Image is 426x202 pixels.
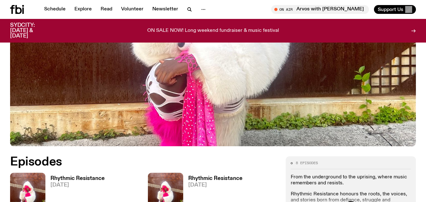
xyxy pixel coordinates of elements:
[149,5,182,14] a: Newsletter
[97,5,116,14] a: Read
[117,5,147,14] a: Volunteer
[10,23,50,39] h3: SYDCITY: [DATE] & [DATE]
[50,182,105,188] span: [DATE]
[188,182,242,188] span: [DATE]
[10,156,278,168] h2: Episodes
[188,176,242,181] h3: Rhythmic Resistance
[71,5,96,14] a: Explore
[40,5,69,14] a: Schedule
[374,5,416,14] button: Support Us
[378,7,403,12] span: Support Us
[50,176,105,181] h3: Rhythmic Resistance
[147,28,279,34] p: ON SALE NOW! Long weekend fundraiser & music festival
[271,5,369,14] button: On AirArvos with [PERSON_NAME]
[291,174,411,186] p: From the underground to the uprising, where music remembers and resists.
[296,161,318,165] span: 8 episodes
